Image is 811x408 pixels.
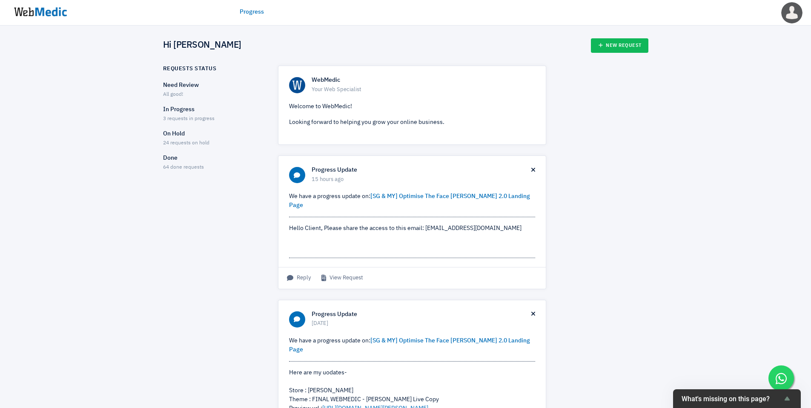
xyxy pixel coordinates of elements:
[312,86,535,94] span: Your Web Specialist
[289,338,530,353] a: [SG & MY] Optimise The Face [PERSON_NAME] 2.0 Landing Page
[163,92,183,97] span: All good!
[312,311,531,319] h6: Progress Update
[163,154,263,163] p: Done
[289,102,535,111] p: Welcome to WebMedic!
[163,66,217,72] h6: Requests Status
[163,40,241,51] h4: Hi [PERSON_NAME]
[240,8,264,17] a: Progress
[289,336,535,354] p: We have a progress update on:
[163,165,204,170] span: 64 done requests
[163,81,263,90] p: Need Review
[312,319,531,328] span: [DATE]
[163,105,263,114] p: In Progress
[312,175,531,184] span: 15 hours ago
[289,192,535,210] p: We have a progress update on:
[312,77,535,84] h6: WebMedic
[289,224,535,233] div: Hello Client, Please share the access to this email: [EMAIL_ADDRESS][DOMAIN_NAME]
[682,395,782,403] span: What's missing on this page?
[289,193,530,208] a: [SG & MY] Optimise The Face [PERSON_NAME] 2.0 Landing Page
[163,129,263,138] p: On Hold
[682,394,792,404] button: Show survey - What's missing on this page?
[312,167,531,174] h6: Progress Update
[163,116,215,121] span: 3 requests in progress
[321,274,363,282] a: View Request
[163,141,209,146] span: 24 requests on hold
[287,274,311,282] span: Reply
[591,38,648,53] a: New Request
[289,118,535,127] p: Looking forward to helping you grow your online business.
